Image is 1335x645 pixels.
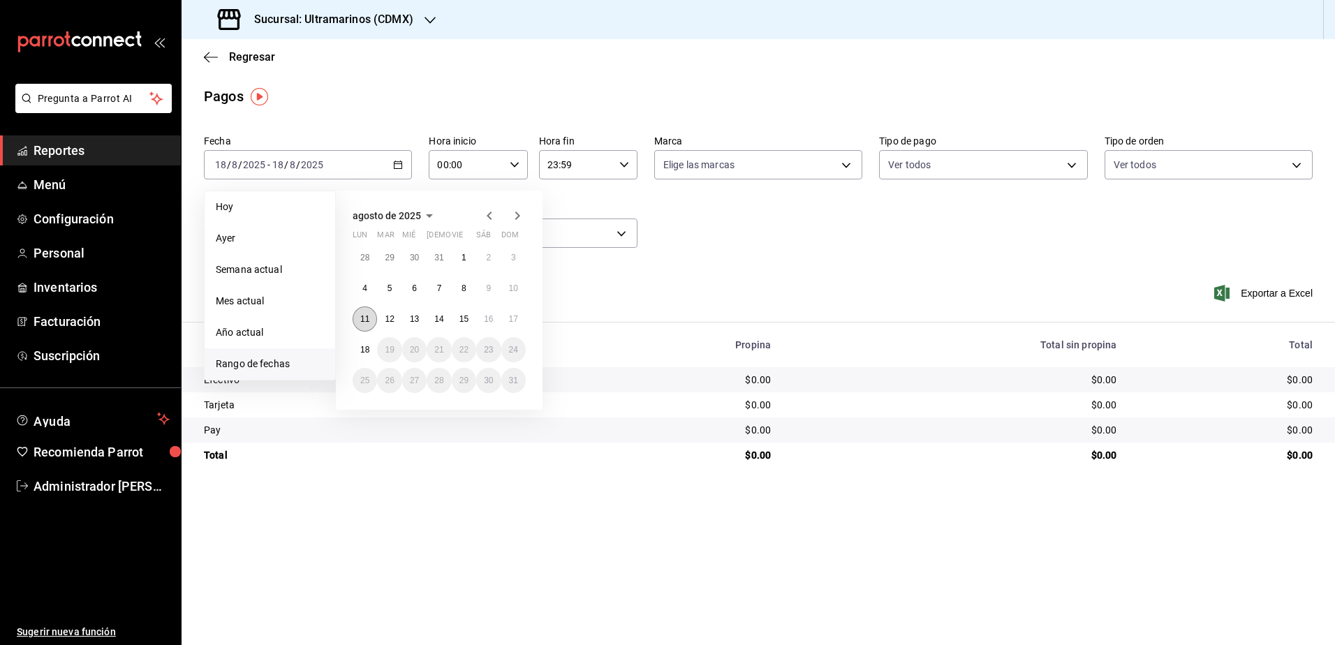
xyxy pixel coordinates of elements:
button: 27 de agosto de 2025 [402,368,427,393]
abbr: 22 de agosto de 2025 [459,345,469,355]
span: / [296,159,300,170]
span: Recomienda Parrot [34,443,170,461]
button: 3 de agosto de 2025 [501,245,526,270]
abbr: 21 de agosto de 2025 [434,345,443,355]
abbr: 13 de agosto de 2025 [410,314,419,324]
label: Hora fin [539,136,637,146]
span: / [284,159,288,170]
button: 30 de agosto de 2025 [476,368,501,393]
span: / [227,159,231,170]
abbr: 14 de agosto de 2025 [434,314,443,324]
abbr: 29 de agosto de 2025 [459,376,469,385]
button: 7 de agosto de 2025 [427,276,451,301]
abbr: 26 de agosto de 2025 [385,376,394,385]
div: Pay [204,423,568,437]
input: -- [231,159,238,170]
abbr: 19 de agosto de 2025 [385,345,394,355]
span: Ver todos [1114,158,1156,172]
span: Reportes [34,141,170,160]
span: Menú [34,175,170,194]
button: 22 de agosto de 2025 [452,337,476,362]
button: 24 de agosto de 2025 [501,337,526,362]
input: -- [272,159,284,170]
span: Ayuda [34,410,152,427]
div: $0.00 [1139,448,1313,462]
button: 29 de agosto de 2025 [452,368,476,393]
span: Suscripción [34,346,170,365]
abbr: 8 de agosto de 2025 [462,283,466,293]
span: Ver todos [888,158,931,172]
button: Exportar a Excel [1217,285,1313,302]
input: ---- [242,159,266,170]
span: / [238,159,242,170]
div: $0.00 [1139,423,1313,437]
button: 9 de agosto de 2025 [476,276,501,301]
abbr: 9 de agosto de 2025 [486,283,491,293]
button: 8 de agosto de 2025 [452,276,476,301]
span: Configuración [34,209,170,228]
div: $0.00 [793,398,1116,412]
button: 2 de agosto de 2025 [476,245,501,270]
button: 17 de agosto de 2025 [501,306,526,332]
abbr: 24 de agosto de 2025 [509,345,518,355]
span: Pregunta a Parrot AI [38,91,150,106]
button: agosto de 2025 [353,207,438,224]
abbr: 23 de agosto de 2025 [484,345,493,355]
button: 15 de agosto de 2025 [452,306,476,332]
button: 6 de agosto de 2025 [402,276,427,301]
button: 26 de agosto de 2025 [377,368,401,393]
label: Tipo de orden [1105,136,1313,146]
a: Pregunta a Parrot AI [10,101,172,116]
span: Sugerir nueva función [17,625,170,639]
span: Personal [34,244,170,262]
abbr: domingo [501,230,519,245]
abbr: 4 de agosto de 2025 [362,283,367,293]
span: Mes actual [216,294,324,309]
abbr: lunes [353,230,367,245]
div: $0.00 [1139,398,1313,412]
button: 29 de julio de 2025 [377,245,401,270]
abbr: 1 de agosto de 2025 [462,253,466,262]
div: $0.00 [1139,373,1313,387]
span: Hoy [216,200,324,214]
button: 10 de agosto de 2025 [501,276,526,301]
div: Total [204,448,568,462]
abbr: 16 de agosto de 2025 [484,314,493,324]
span: Regresar [229,50,275,64]
label: Fecha [204,136,412,146]
div: $0.00 [591,448,772,462]
abbr: 7 de agosto de 2025 [437,283,442,293]
button: Pregunta a Parrot AI [15,84,172,113]
h3: Sucursal: Ultramarinos (CDMX) [243,11,413,28]
label: Hora inicio [429,136,527,146]
button: 18 de agosto de 2025 [353,337,377,362]
label: Tipo de pago [879,136,1087,146]
div: Total sin propina [793,339,1116,350]
input: ---- [300,159,324,170]
abbr: 25 de agosto de 2025 [360,376,369,385]
abbr: jueves [427,230,509,245]
span: Semana actual [216,262,324,277]
span: Facturación [34,312,170,331]
button: 31 de agosto de 2025 [501,368,526,393]
button: 20 de agosto de 2025 [402,337,427,362]
button: 13 de agosto de 2025 [402,306,427,332]
abbr: 27 de agosto de 2025 [410,376,419,385]
img: Tooltip marker [251,88,268,105]
abbr: 30 de julio de 2025 [410,253,419,262]
abbr: 11 de agosto de 2025 [360,314,369,324]
button: 1 de agosto de 2025 [452,245,476,270]
abbr: 2 de agosto de 2025 [486,253,491,262]
abbr: 31 de julio de 2025 [434,253,443,262]
abbr: 31 de agosto de 2025 [509,376,518,385]
div: $0.00 [793,423,1116,437]
div: $0.00 [591,373,772,387]
button: open_drawer_menu [154,36,165,47]
span: Año actual [216,325,324,340]
button: 16 de agosto de 2025 [476,306,501,332]
input: -- [214,159,227,170]
div: $0.00 [793,448,1116,462]
button: 14 de agosto de 2025 [427,306,451,332]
